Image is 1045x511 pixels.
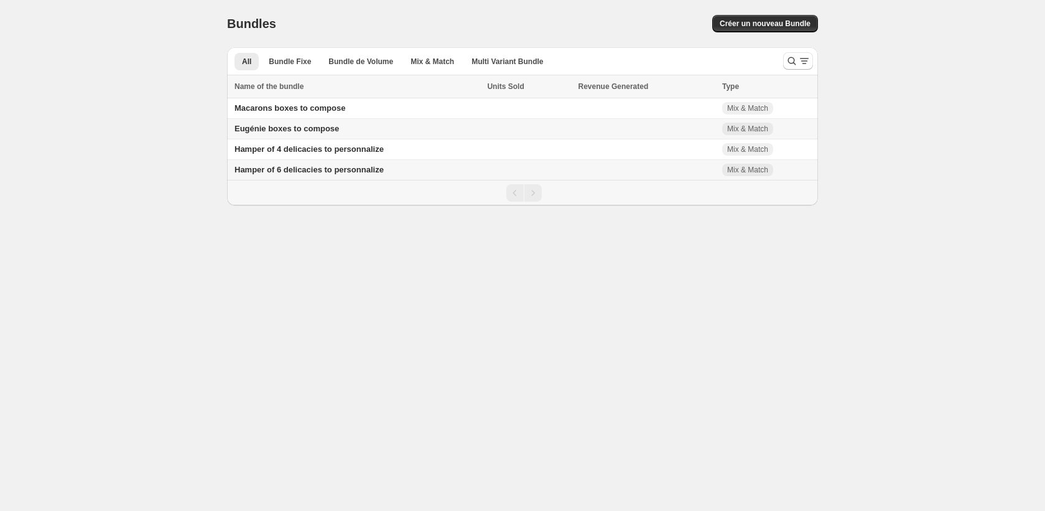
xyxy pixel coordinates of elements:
div: Name of the bundle [235,80,480,93]
h1: Bundles [227,16,276,31]
button: Revenue Generated [578,80,661,93]
div: Type [722,80,810,93]
span: Hamper of 6 delicacies to personnalize [235,165,384,174]
span: Eugénie boxes to compose [235,124,339,133]
span: Créer un nouveau Bundle [720,19,810,29]
button: Search and filter results [783,52,813,70]
span: Mix & Match [727,103,768,113]
span: Mix & Match [727,124,768,134]
button: Units Sold [487,80,536,93]
span: Multi Variant Bundle [471,57,543,67]
button: Créer un nouveau Bundle [712,15,818,32]
span: Revenue Generated [578,80,649,93]
span: Bundle Fixe [269,57,311,67]
span: Units Sold [487,80,524,93]
span: Mix & Match [727,165,768,175]
nav: Pagination [227,180,818,205]
span: All [242,57,251,67]
span: Bundle de Volume [328,57,393,67]
span: Mix & Match [727,144,768,154]
span: Hamper of 4 delicacies to personnalize [235,144,384,154]
span: Macarons boxes to compose [235,103,345,113]
span: Mix & Match [411,57,454,67]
